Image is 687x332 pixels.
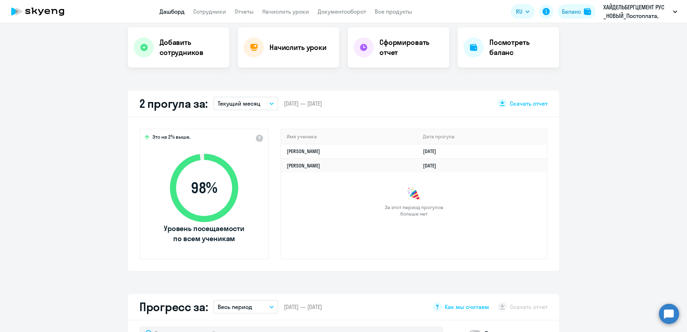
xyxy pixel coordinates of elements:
img: congrats [407,187,421,201]
button: ХАЙДЕЛЬБЕРГЦЕМЕНТ РУС _НОВЫЙ_Постоплата, ХАЙДЕЛЬБЕРГЦЕМЕНТ РУС, ООО [600,3,681,20]
th: Имя ученика [281,129,417,144]
img: balance [584,8,591,15]
span: За этот период прогулов больше нет [384,204,444,217]
span: Как мы считаем [445,303,489,311]
p: ХАЙДЕЛЬБЕРГЦЕМЕНТ РУС _НОВЫЙ_Постоплата, ХАЙДЕЛЬБЕРГЦЕМЕНТ РУС, ООО [603,3,670,20]
h4: Сформировать отчет [379,37,443,57]
span: [DATE] — [DATE] [284,100,322,107]
a: Дашборд [160,8,185,15]
h4: Добавить сотрудников [160,37,223,57]
button: Балансbalance [558,4,595,19]
a: Отчеты [235,8,254,15]
a: [DATE] [423,148,442,155]
p: Весь период [218,303,252,311]
button: RU [511,4,535,19]
a: [DATE] [423,162,442,169]
h2: 2 прогула за: [139,96,208,111]
span: Уровень посещаемости по всем ученикам [163,223,245,244]
span: [DATE] — [DATE] [284,303,322,311]
h4: Начислить уроки [269,42,327,52]
a: [PERSON_NAME] [287,162,320,169]
h4: Посмотреть баланс [489,37,553,57]
div: Баланс [562,7,581,16]
span: 98 % [163,179,245,197]
a: Сотрудники [193,8,226,15]
h2: Прогресс за: [139,300,208,314]
span: Это на 2% выше, [152,134,190,142]
a: Все продукты [375,8,412,15]
th: Дата прогула [417,129,547,144]
a: [PERSON_NAME] [287,148,320,155]
a: Начислить уроки [262,8,309,15]
span: Скачать отчет [510,100,548,107]
button: Весь период [213,300,278,314]
p: Текущий месяц [218,99,260,108]
button: Текущий месяц [213,97,278,110]
span: RU [516,7,522,16]
a: Документооборот [318,8,366,15]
